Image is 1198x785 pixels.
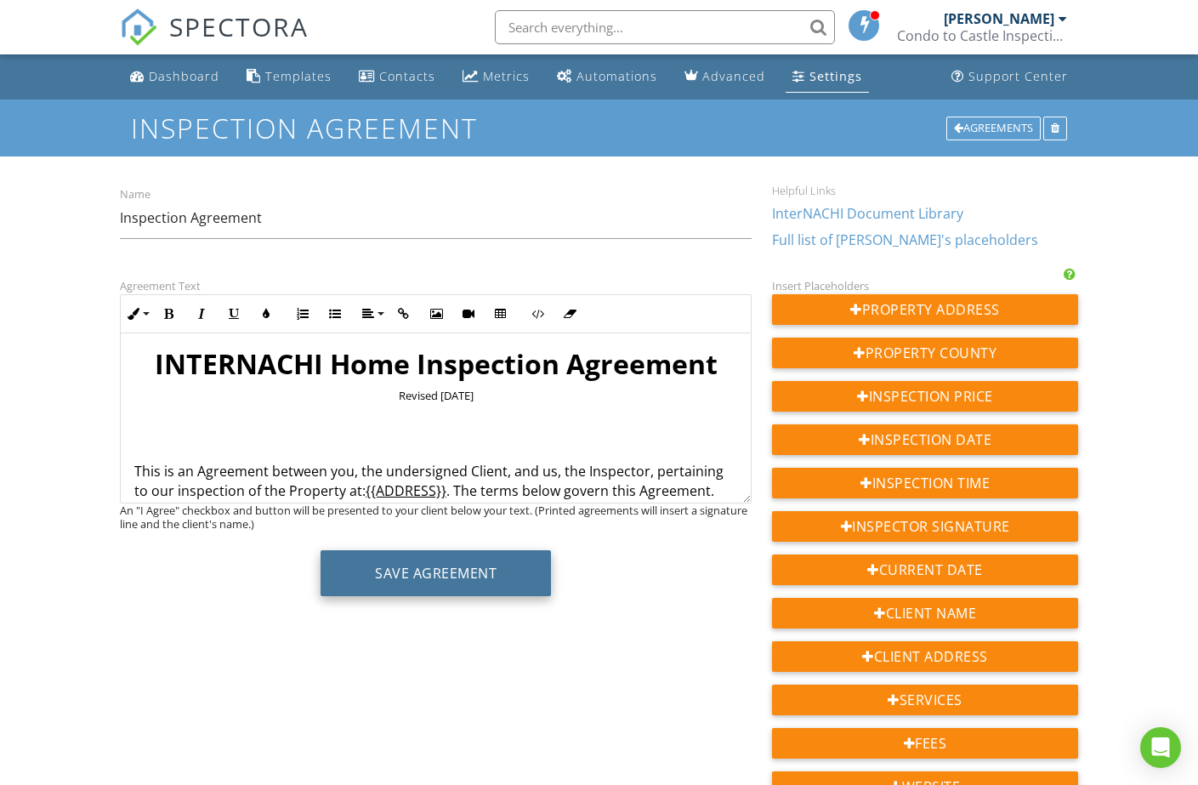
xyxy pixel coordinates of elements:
button: Insert Image (⌘P) [420,298,452,330]
p: This is an Agreement between you, the undersigned Client, and us, the Inspector, pertaining to ou... [134,462,737,500]
div: Settings [809,68,862,84]
button: Inline Style [121,298,153,330]
h1: Inspection Agreement [131,113,1068,143]
button: Code View [521,298,554,330]
div: An "I Agree" checkbox and button will be presented to your client below your text. (Printed agree... [120,503,752,531]
div: Client Name [772,598,1078,629]
div: Client Address [772,641,1078,672]
div: Current Date [772,555,1078,585]
button: Italic (⌘I) [185,298,218,330]
a: SPECTORA [120,23,309,59]
button: Ordered List [287,298,319,330]
a: Settings [786,61,869,93]
a: InterNACHI Document Library [772,204,963,223]
div: Inspection Date [772,424,1078,455]
a: Dashboard [123,61,226,93]
div: Property County [772,338,1078,368]
button: Underline (⌘U) [218,298,250,330]
a: Support Center [945,61,1075,93]
div: Advanced [702,68,765,84]
span: {{ADDRESS}} [366,481,446,500]
span: SPECTORA [169,9,309,44]
a: Advanced [678,61,772,93]
button: Insert Video [452,298,485,330]
div: Open Intercom Messenger [1140,727,1181,768]
a: Automations (Basic) [550,61,664,93]
div: [PERSON_NAME] [944,10,1054,27]
div: Helpful Links [772,184,1078,197]
div: Services [772,685,1078,715]
label: Agreement Text [120,278,201,293]
input: Search everything... [495,10,835,44]
button: Save Agreement [321,550,551,596]
button: Align [355,298,388,330]
label: Name [120,187,150,202]
div: Support Center [968,68,1068,84]
button: Bold (⌘B) [153,298,185,330]
div: Condo to Castle Inspections LLC [897,27,1067,44]
div: Automations [576,68,657,84]
div: Property Address [772,294,1078,325]
img: The Best Home Inspection Software - Spectora [120,9,157,46]
label: Insert Placeholders [772,278,869,293]
div: Fees [772,728,1078,759]
div: Inspection Time [772,468,1078,498]
button: Unordered List [319,298,351,330]
button: Colors [250,298,282,330]
div: Dashboard [149,68,219,84]
button: Clear Formatting [554,298,586,330]
div: Templates [265,68,332,84]
h1: INTERNACHI Home Inspection Agreement [134,347,737,381]
div: Inspection Price [772,381,1078,412]
button: Insert Link (⌘K) [388,298,420,330]
a: Contacts [352,61,442,93]
div: Inspector Signature [772,511,1078,542]
a: Metrics [456,61,537,93]
div: Agreements [946,117,1041,140]
div: Metrics [483,68,530,84]
p: Revised [DATE] [134,388,737,403]
button: Insert Table [485,298,517,330]
a: Agreements [946,119,1043,134]
a: Full list of [PERSON_NAME]'s placeholders [772,230,1038,249]
div: Contacts [379,68,435,84]
a: Templates [240,61,338,93]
